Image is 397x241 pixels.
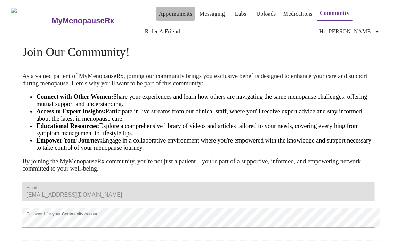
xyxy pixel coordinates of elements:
button: Medications [281,7,315,21]
li: Participate in live streams from our clinical staff, where you'll receive expert advice and stay ... [36,108,374,122]
span: Hi [PERSON_NAME] [319,27,381,36]
button: Labs [229,7,252,21]
strong: Access to Expert Insights: [36,108,106,115]
a: MyMenopauseRx [51,9,142,33]
button: Refer a Friend [142,25,183,38]
button: Community [317,6,353,21]
a: Labs [235,9,246,19]
a: Refer a Friend [145,27,180,36]
a: Medications [283,9,313,19]
p: As a valued patient of MyMenopauseRx, joining our community brings you exclusive benefits designe... [22,72,374,87]
strong: Connect with Other Women: [36,93,113,100]
p: By joining the MyMenopauseRx community, you're not just a patient—you're part of a supportive, in... [22,158,374,172]
h3: MyMenopauseRx [52,16,114,25]
a: Appointments [159,9,192,19]
a: Messaging [200,9,225,19]
a: Community [320,8,350,18]
h4: Join Our Community! [22,45,374,59]
img: MyMenopauseRx Logo [11,8,51,34]
button: Hi [PERSON_NAME] [317,25,384,38]
strong: Educational Resources: [36,122,99,129]
button: Uploads [253,7,279,21]
li: Share your experiences and learn how others are navigating the same menopause challenges, offerin... [36,93,374,108]
button: Messaging [197,7,228,21]
li: Explore a comprehensive library of videos and articles tailored to your needs, covering everythin... [36,122,374,137]
button: Appointments [156,7,195,21]
a: Uploads [256,9,276,19]
li: Engage in a collaborative environment where you're empowered with the knowledge and support neces... [36,137,374,152]
strong: Empower Your Journey: [36,137,102,144]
